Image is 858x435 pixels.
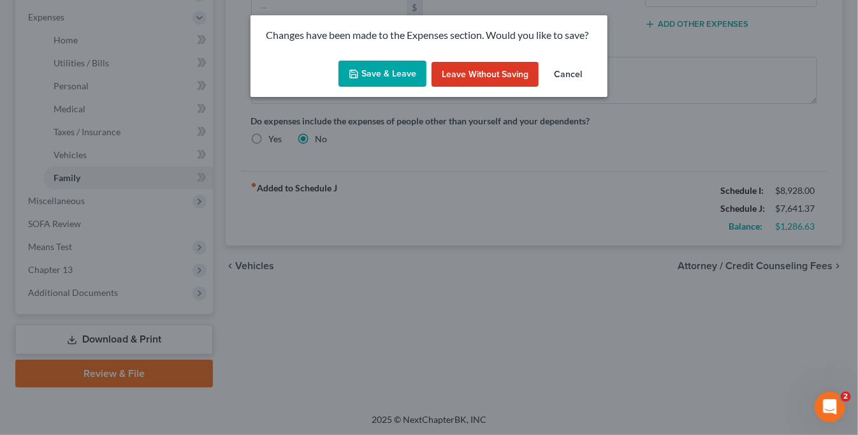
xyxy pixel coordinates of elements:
span: 2 [841,392,851,402]
iframe: Intercom live chat [815,392,845,422]
button: Save & Leave [338,61,426,87]
button: Cancel [544,62,592,87]
button: Leave without Saving [432,62,539,87]
p: Changes have been made to the Expenses section. Would you like to save? [266,28,592,43]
